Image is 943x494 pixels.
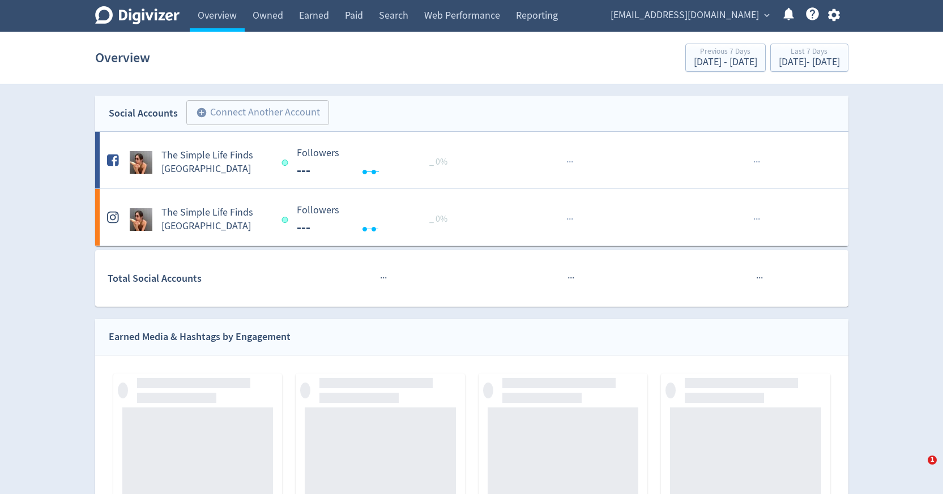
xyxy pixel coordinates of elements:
span: · [569,212,571,226]
span: · [382,271,385,285]
span: · [570,271,572,285]
span: 1 [928,456,937,465]
button: Last 7 Days[DATE]- [DATE] [770,44,848,72]
span: add_circle [196,107,207,118]
div: Total Social Accounts [108,270,288,287]
button: Connect Another Account [186,100,329,125]
div: Earned Media & Hashtags by Engagement [109,329,291,345]
a: The Simple Life Finds Perth undefinedThe Simple Life Finds [GEOGRAPHIC_DATA] Followers --- Follow... [95,189,848,246]
span: · [380,271,382,285]
a: Connect Another Account [178,102,329,125]
iframe: Intercom live chat [904,456,932,483]
span: · [753,212,756,226]
span: · [571,212,573,226]
h5: The Simple Life Finds [GEOGRAPHIC_DATA] [161,206,272,233]
span: expand_more [762,10,772,20]
span: [EMAIL_ADDRESS][DOMAIN_NAME] [611,6,759,24]
div: [DATE] - [DATE] [694,57,757,67]
span: · [571,155,573,169]
button: [EMAIL_ADDRESS][DOMAIN_NAME] [607,6,773,24]
h5: The Simple Life Finds [GEOGRAPHIC_DATA] [161,149,272,176]
span: · [761,271,763,285]
span: · [569,155,571,169]
svg: Followers --- [291,205,461,235]
button: Previous 7 Days[DATE] - [DATE] [685,44,766,72]
span: · [566,212,569,226]
span: · [756,212,758,226]
span: · [753,155,756,169]
div: Previous 7 Days [694,48,757,57]
span: _ 0% [429,156,447,167]
img: The Simple Life Finds Perth undefined [130,208,152,231]
img: The Simple Life Finds Perth undefined [130,151,152,174]
div: Last 7 Days [779,48,840,57]
span: · [756,271,758,285]
span: Data last synced: 2 Sep 2025, 1:02am (AEST) [282,160,292,166]
div: [DATE] - [DATE] [779,57,840,67]
span: · [756,155,758,169]
span: · [758,155,760,169]
span: · [567,271,570,285]
span: · [566,155,569,169]
span: · [758,212,760,226]
span: _ 0% [429,213,447,225]
div: Social Accounts [109,105,178,122]
span: · [758,271,761,285]
h1: Overview [95,40,150,76]
span: Data last synced: 2 Sep 2025, 1:02am (AEST) [282,217,292,223]
a: The Simple Life Finds Perth undefinedThe Simple Life Finds [GEOGRAPHIC_DATA] Followers --- Follow... [95,132,848,188]
svg: Followers --- [291,148,461,178]
span: · [572,271,574,285]
span: · [385,271,387,285]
